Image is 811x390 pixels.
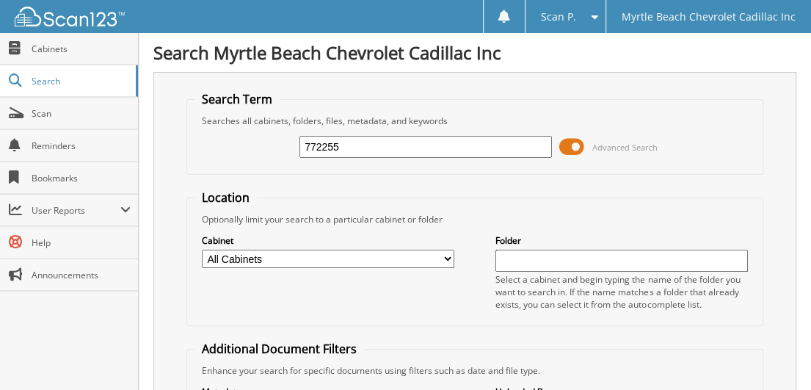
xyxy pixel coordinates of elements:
legend: Additional Document Filters [194,341,364,357]
span: Announcements [32,269,131,281]
span: Myrtle Beach Chevrolet Cadillac Inc [622,12,796,21]
span: Search [32,75,128,87]
span: Scan [32,107,131,120]
div: Searches all cabinets, folders, files, metadata, and keywords [194,115,755,127]
div: Optionally limit your search to a particular cabinet or folder [194,213,755,225]
div: Select a cabinet and begin typing the name of the folder you want to search in. If the name match... [495,273,748,311]
span: Reminders [32,140,131,152]
h1: Search Myrtle Beach Chevrolet Cadillac Inc [153,40,796,65]
label: Cabinet [202,234,454,247]
span: Help [32,236,131,249]
legend: Location [194,189,257,206]
span: User Reports [32,204,120,217]
legend: Search Term [194,91,280,107]
span: Advanced Search [592,142,658,153]
span: Bookmarks [32,172,131,184]
iframe: Chat Widget [738,319,811,390]
img: scan123-logo-white.svg [15,7,125,26]
span: Cabinets [32,43,131,55]
div: Enhance your search for specific documents using filters such as date and file type. [194,364,755,377]
label: Folder [495,234,748,247]
span: Scan P. [541,12,576,21]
